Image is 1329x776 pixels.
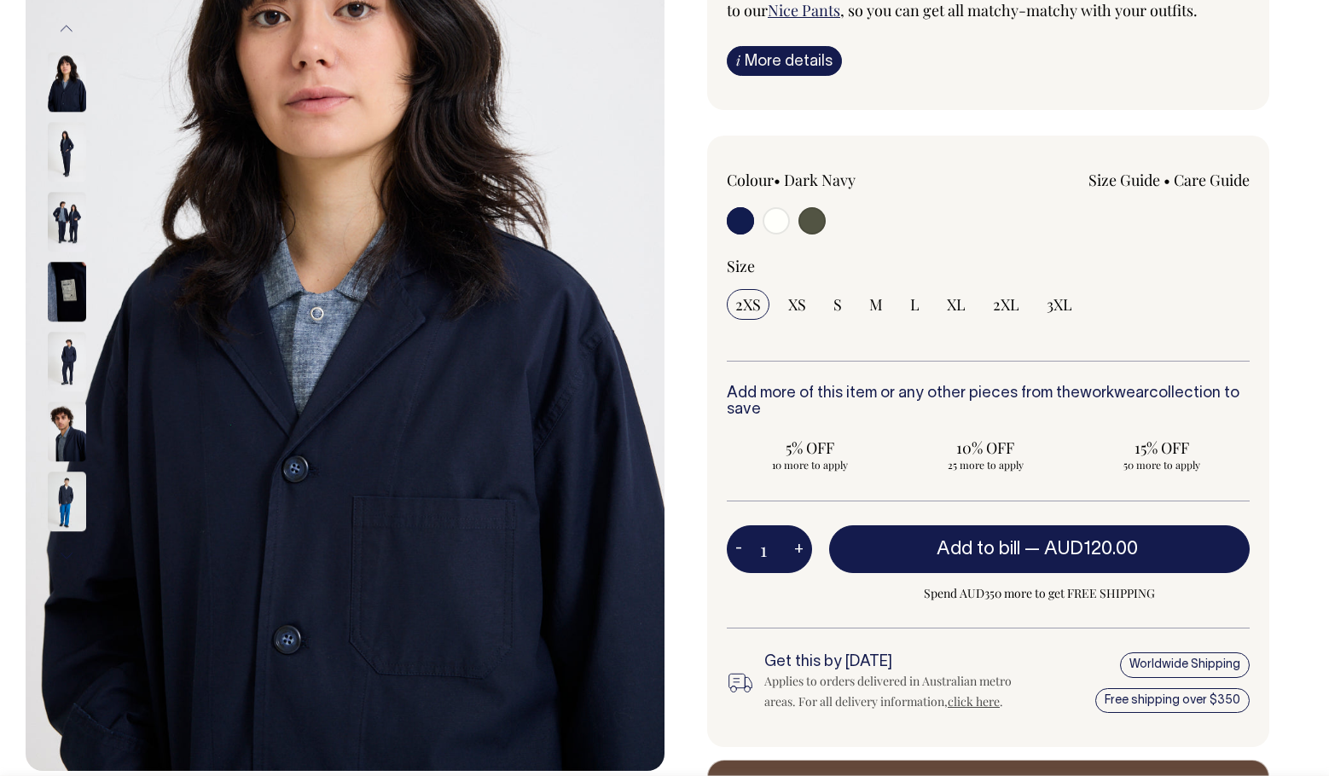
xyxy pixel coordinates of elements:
[788,294,806,315] span: XS
[48,123,86,182] img: dark-navy
[1024,541,1142,558] span: —
[727,532,751,566] button: -
[48,53,86,113] img: dark-navy
[1174,170,1250,190] a: Care Guide
[861,289,891,320] input: M
[54,537,79,576] button: Next
[1088,437,1236,458] span: 15% OFF
[910,294,920,315] span: L
[727,385,1250,420] h6: Add more of this item or any other pieces from the collection to save
[1038,289,1081,320] input: 3XL
[984,289,1028,320] input: 2XL
[902,289,928,320] input: L
[911,437,1059,458] span: 10% OFF
[829,583,1250,604] span: Spend AUD350 more to get FREE SHIPPING
[727,256,1250,276] div: Size
[1088,170,1160,190] a: Size Guide
[829,525,1250,573] button: Add to bill —AUD120.00
[1047,294,1072,315] span: 3XL
[948,693,1000,709] a: click here
[1044,541,1138,558] span: AUD120.00
[727,170,936,190] div: Colour
[938,289,974,320] input: XL
[764,671,1012,712] div: Applies to orders delivered in Australian metro areas. For all delivery information, .
[786,532,812,566] button: +
[764,654,1012,671] h6: Get this by [DATE]
[54,9,79,48] button: Previous
[1164,170,1170,190] span: •
[735,437,884,458] span: 5% OFF
[780,289,815,320] input: XS
[735,458,884,472] span: 10 more to apply
[727,289,769,320] input: 2XS
[1080,386,1149,401] a: workwear
[833,294,842,315] span: S
[911,458,1059,472] span: 25 more to apply
[48,472,86,532] img: dark-navy
[869,294,883,315] span: M
[784,170,856,190] label: Dark Navy
[735,294,761,315] span: 2XS
[825,289,850,320] input: S
[736,51,740,69] span: i
[727,432,892,477] input: 5% OFF 10 more to apply
[947,294,966,315] span: XL
[937,541,1020,558] span: Add to bill
[902,432,1068,477] input: 10% OFF 25 more to apply
[48,263,86,322] img: dark-navy
[774,170,781,190] span: •
[1088,458,1236,472] span: 50 more to apply
[48,193,86,252] img: dark-navy
[727,46,842,76] a: iMore details
[48,402,86,462] img: dark-navy
[48,333,86,392] img: dark-navy
[993,294,1019,315] span: 2XL
[1079,432,1245,477] input: 15% OFF 50 more to apply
